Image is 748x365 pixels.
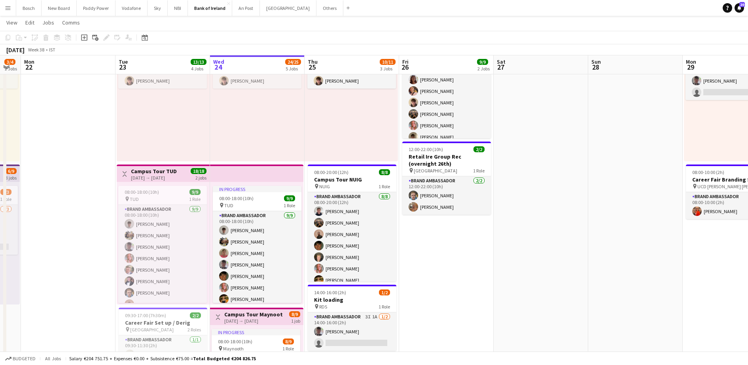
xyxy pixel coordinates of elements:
[380,59,396,65] span: 10/11
[213,186,301,192] div: In progress
[379,304,390,310] span: 1 Role
[6,168,17,174] span: 6/9
[39,17,57,28] a: Jobs
[6,19,17,26] span: View
[402,21,491,138] app-job-card: 08:00-20:00 (12h)7/7Group Finance Townhall RDS1 RoleBrand Ambassador7/708:00-20:00 (12h)[PERSON_N...
[380,66,395,72] div: 3 Jobs
[379,183,390,189] span: 1 Role
[685,62,696,72] span: 29
[284,195,295,201] span: 9/9
[44,356,62,361] span: All jobs
[130,327,174,333] span: [GEOGRAPHIC_DATA]
[26,47,46,53] span: Week 38
[285,59,301,65] span: 24/25
[213,186,301,303] app-job-card: In progress08:00-18:00 (10h)9/9 TUD1 RoleBrand Ambassador9/908:00-18:00 (10h)[PERSON_NAME][PERSON...
[49,47,55,53] div: IST
[116,0,148,16] button: Vodafone
[189,196,201,202] span: 1 Role
[308,165,396,282] app-job-card: 08:00-20:00 (12h)8/8Campus Tour NUIG NUIG1 RoleBrand Ambassador8/808:00-20:00 (12h)[PERSON_NAME][...
[117,62,128,72] span: 23
[379,289,390,295] span: 1/2
[260,0,316,16] button: [GEOGRAPHIC_DATA]
[16,0,42,16] button: Bosch
[213,62,301,89] app-card-role: Brand Ambassador1/108:00-17:00 (9h)[PERSON_NAME]
[13,356,36,361] span: Budgeted
[739,2,745,7] span: 20
[23,62,34,72] span: 22
[692,169,724,175] span: 08:00-10:00 (2h)
[119,335,207,362] app-card-role: Brand Ambassador1/109:30-11:30 (2h)[PERSON_NAME]
[42,0,77,16] button: New Board
[125,312,166,318] span: 09:30-17:00 (7h30m)
[3,17,21,28] a: View
[190,312,201,318] span: 2/2
[131,175,177,181] div: [DATE] → [DATE]
[497,58,506,65] span: Sat
[473,146,485,152] span: 2/2
[42,19,54,26] span: Jobs
[308,296,396,303] h3: Kit loading
[213,211,301,330] app-card-role: Brand Ambassador9/908:00-18:00 (10h)[PERSON_NAME][PERSON_NAME][PERSON_NAME][PERSON_NAME][PERSON_N...
[414,168,457,174] span: [GEOGRAPHIC_DATA]
[402,142,491,215] app-job-card: 12:00-22:00 (10h)2/2Retail Ire Group Rec (overnight 26th) [GEOGRAPHIC_DATA]1 RoleBrand Ambassador...
[224,311,283,318] h3: Campus Tour Maynooth
[308,192,396,299] app-card-role: Brand Ambassador8/808:00-20:00 (12h)[PERSON_NAME][PERSON_NAME][PERSON_NAME][PERSON_NAME][PERSON_N...
[148,0,168,16] button: Sky
[224,202,233,208] span: TUD
[24,58,34,65] span: Mon
[308,312,396,351] app-card-role: Brand Ambassador3I1A1/214:00-16:00 (2h)[PERSON_NAME]
[69,356,256,361] div: Salary €204 751.75 + Expenses €0.00 + Subsistence €75.00 =
[735,3,744,13] a: 20
[191,59,206,65] span: 13/13
[77,0,116,16] button: Paddy Power
[4,59,15,65] span: 3/4
[213,58,224,65] span: Wed
[286,66,301,72] div: 5 Jobs
[289,311,300,317] span: 8/9
[401,62,409,72] span: 26
[477,59,488,65] span: 9/9
[59,17,83,28] a: Comms
[118,62,207,89] app-card-role: Brand Ambassador1/108:00-17:00 (9h)[PERSON_NAME]
[195,174,206,181] div: 2 jobs
[307,62,318,72] span: 25
[223,346,244,352] span: Maynooth
[282,346,294,352] span: 1 Role
[319,183,330,189] span: NUIG
[308,285,396,351] app-job-card: 14:00-16:00 (2h)1/2Kit loading RDS1 RoleBrand Ambassador3I1A1/214:00-16:00 (2h)[PERSON_NAME]
[402,176,491,215] app-card-role: Brand Ambassador2/212:00-22:00 (10h)[PERSON_NAME][PERSON_NAME]
[118,205,207,323] app-card-role: Brand Ambassador9/908:00-18:00 (10h)[PERSON_NAME][PERSON_NAME][PERSON_NAME][PERSON_NAME][PERSON_N...
[283,339,294,344] span: 8/9
[379,169,390,175] span: 8/8
[316,0,343,16] button: Others
[224,318,283,324] div: [DATE] → [DATE]
[308,58,318,65] span: Thu
[191,66,206,72] div: 4 Jobs
[6,46,25,54] div: [DATE]
[314,289,346,295] span: 14:00-16:00 (2h)
[219,195,254,201] span: 08:00-18:00 (10h)
[62,19,80,26] span: Comms
[212,62,224,72] span: 24
[402,49,491,145] app-card-role: Brand Ambassador7/708:00-20:00 (12h)[PERSON_NAME][PERSON_NAME][PERSON_NAME][PERSON_NAME][PERSON_N...
[0,189,11,195] span: 2/3
[291,317,300,324] div: 1 job
[5,66,17,72] div: 2 Jobs
[118,186,207,303] app-job-card: 08:00-18:00 (10h)9/9 TUD1 RoleBrand Ambassador9/908:00-18:00 (10h)[PERSON_NAME][PERSON_NAME][PERS...
[284,202,295,208] span: 1 Role
[590,62,601,72] span: 28
[125,189,159,195] span: 08:00-18:00 (10h)
[6,174,17,181] div: 3 jobs
[232,0,260,16] button: An Post
[119,319,207,326] h3: Career Fair Set up / Derig
[473,168,485,174] span: 1 Role
[189,189,201,195] span: 9/9
[402,153,491,167] h3: Retail Ire Group Rec (overnight 26th)
[319,304,327,310] span: RDS
[212,329,300,335] div: In progress
[409,146,443,152] span: 12:00-22:00 (10h)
